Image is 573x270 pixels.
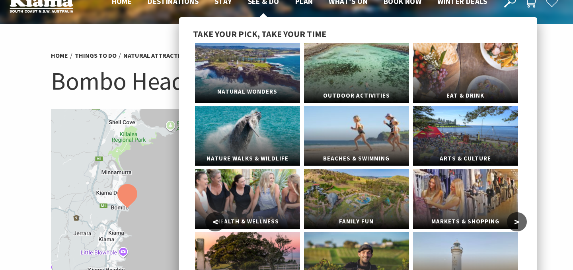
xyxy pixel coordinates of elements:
button: < [205,212,225,231]
a: Natural Attractions [123,51,192,60]
h1: Bombo Headland [51,65,522,97]
span: Nature Walks & Wildlife [195,151,300,166]
span: Family Fun [304,214,409,229]
button: > [507,212,527,231]
span: Arts & Culture [413,151,518,166]
a: Home [51,51,68,60]
span: Eat & Drink [413,88,518,103]
span: Outdoor Activities [304,88,409,103]
span: Health & Wellness [195,214,300,229]
a: Things To Do [75,51,117,60]
span: Natural Wonders [195,84,300,99]
span: Beaches & Swimming [304,151,409,166]
span: Markets & Shopping [413,214,518,229]
span: Take your pick, take your time [193,28,326,39]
